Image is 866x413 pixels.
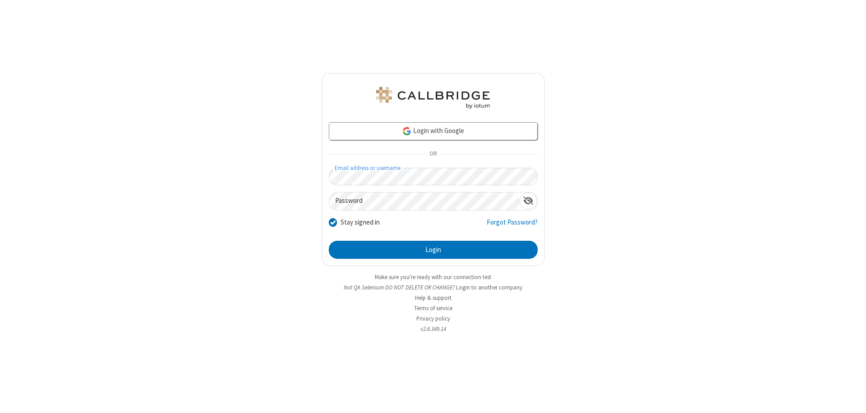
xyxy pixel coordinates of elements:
label: Stay signed in [341,217,380,228]
button: Login [329,241,538,259]
a: Make sure you're ready with our connection test [375,273,491,281]
img: QA Selenium DO NOT DELETE OR CHANGE [374,87,492,109]
a: Terms of service [414,304,452,312]
li: v2.6.349.14 [322,325,545,333]
li: Not QA Selenium DO NOT DELETE OR CHANGE? [322,283,545,292]
img: google-icon.png [402,126,412,136]
a: Help & support [415,294,451,302]
a: Forgot Password? [487,217,538,234]
input: Password [329,193,520,210]
a: Login with Google [329,122,538,140]
input: Email address or username [329,168,538,185]
a: Privacy policy [416,315,450,322]
button: Login to another company [456,283,522,292]
div: Show password [520,193,537,209]
span: OR [426,148,440,161]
